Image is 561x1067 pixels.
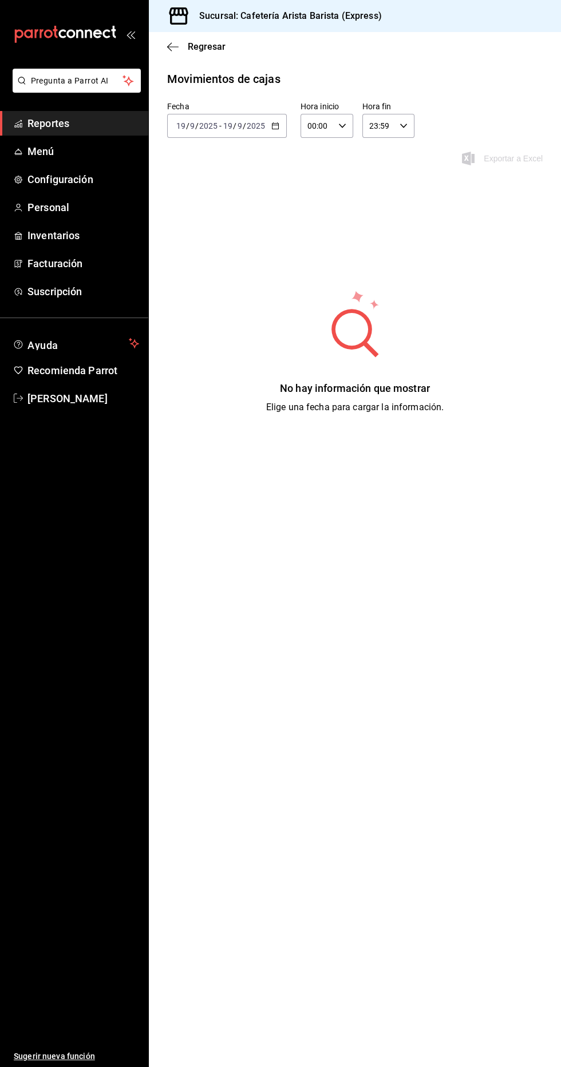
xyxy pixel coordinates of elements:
span: - [219,121,222,130]
a: Pregunta a Parrot AI [8,83,141,95]
div: Movimientos de cajas [167,70,280,88]
span: Recomienda Parrot [27,363,139,378]
span: Facturación [27,256,139,271]
span: / [195,121,199,130]
span: Personal [27,200,139,215]
label: Fecha [167,102,287,110]
input: ---- [199,121,218,130]
input: -- [223,121,233,130]
input: -- [237,121,243,130]
span: Regresar [188,41,226,52]
span: Elige una fecha para cargar la información. [266,402,444,412]
span: Reportes [27,116,139,131]
span: Configuración [27,172,139,187]
input: -- [176,121,186,130]
span: / [233,121,236,130]
span: / [243,121,246,130]
span: Sugerir nueva función [14,1050,139,1062]
button: Regresar [167,41,226,52]
span: Inventarios [27,228,139,243]
span: Ayuda [27,336,124,350]
span: Pregunta a Parrot AI [31,75,123,87]
button: Pregunta a Parrot AI [13,69,141,93]
span: Menú [27,144,139,159]
button: open_drawer_menu [126,30,135,39]
input: -- [189,121,195,130]
div: No hay información que mostrar [266,380,444,396]
span: / [186,121,189,130]
label: Hora inicio [301,102,353,110]
input: ---- [246,121,266,130]
label: Hora fin [362,102,415,110]
span: Suscripción [27,284,139,299]
h3: Sucursal: Cafetería Arista Barista (Express) [190,9,382,23]
span: [PERSON_NAME] [27,391,139,406]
